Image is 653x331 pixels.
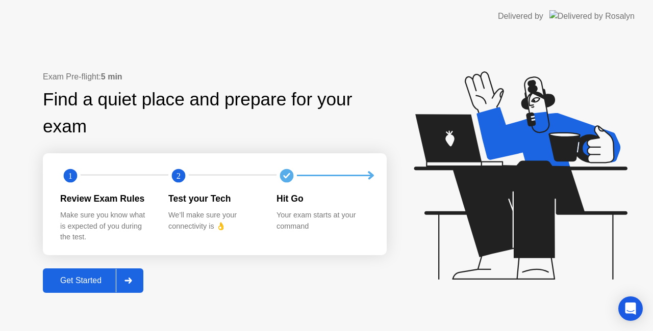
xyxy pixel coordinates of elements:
[43,86,387,140] div: Find a quiet place and prepare for your exam
[618,296,643,321] div: Open Intercom Messenger
[60,192,152,205] div: Review Exam Rules
[168,210,260,232] div: We’ll make sure your connectivity is 👌
[43,268,143,293] button: Get Started
[43,71,387,83] div: Exam Pre-flight:
[549,10,635,22] img: Delivered by Rosalyn
[277,210,368,232] div: Your exam starts at your command
[68,171,72,180] text: 1
[498,10,543,22] div: Delivered by
[277,192,368,205] div: Hit Go
[168,192,260,205] div: Test your Tech
[101,72,122,81] b: 5 min
[177,171,181,180] text: 2
[60,210,152,243] div: Make sure you know what is expected of you during the test.
[46,276,116,285] div: Get Started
